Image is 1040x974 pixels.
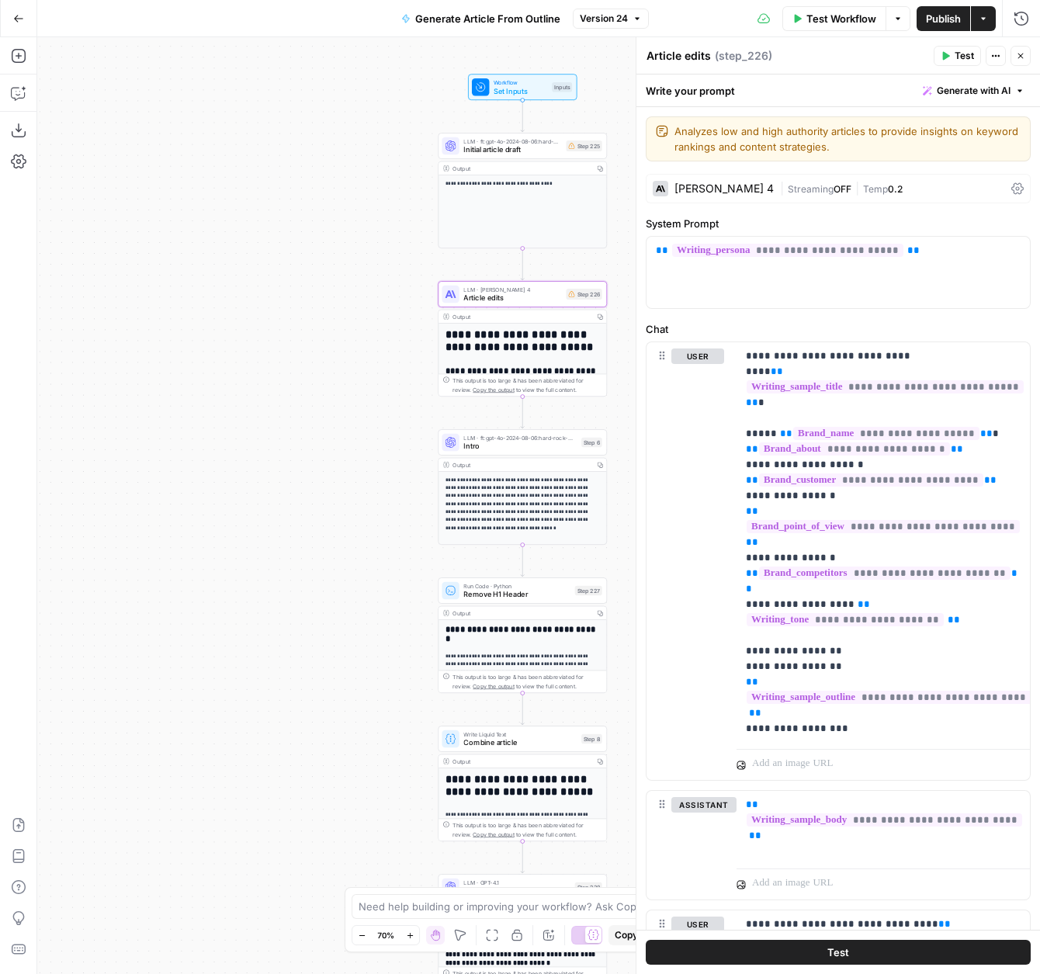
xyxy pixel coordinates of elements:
div: Output [452,608,590,617]
label: Chat [646,321,1031,337]
div: Write your prompt [636,75,1040,106]
span: Test [955,49,974,63]
span: Combine article [463,737,577,748]
div: Output [452,460,590,469]
span: 0.2 [888,183,903,195]
g: Edge from step_8 to step_238 [521,841,524,873]
span: Workflow [494,78,548,86]
span: Streaming [788,183,834,195]
span: Copy [615,928,638,942]
div: This output is too large & has been abbreviated for review. to view the full content. [452,821,601,838]
div: assistant [647,791,724,899]
button: Test [646,940,1031,965]
span: LLM · ft:gpt-4o-2024-08-06:hard-rock-digital:nick-voice:C6PtFN2I [463,433,577,442]
div: Step 238 [575,882,602,893]
button: Version 24 [573,9,649,29]
button: Publish [917,6,970,31]
g: Edge from start to step_225 [521,100,524,132]
button: user [671,348,724,364]
span: Publish [926,11,961,26]
button: Test [934,46,981,66]
div: Output [452,164,590,172]
div: Output [452,312,590,321]
span: Write Liquid Text [463,730,577,738]
span: OFF [834,183,851,195]
div: Step 225 [566,140,601,151]
div: user [647,342,724,780]
span: LLM · [PERSON_NAME] 4 [463,285,561,293]
button: user [671,917,724,932]
div: WorkflowSet InputsInputs [438,74,607,100]
textarea: Article edits [647,48,711,64]
span: LLM · ft:gpt-4o-2024-08-06:hard-rock-digital:nick-voice:C6PtFN2I [463,137,561,145]
span: 70% [377,929,394,941]
div: Step 8 [581,734,602,744]
span: Set Inputs [494,85,548,96]
div: This output is too large & has been abbreviated for review. to view the full content. [452,673,601,690]
span: | [851,180,863,196]
span: Generate with AI [937,84,1011,98]
div: Step 226 [566,289,601,300]
g: Edge from step_226 to step_6 [521,397,524,428]
span: Run Code · Python [463,581,570,590]
span: Version 24 [580,12,628,26]
span: Remove H1 Header [463,589,570,600]
button: Generate with AI [917,81,1031,101]
div: LLM · ft:gpt-4o-2024-08-06:hard-rock-digital:nick-voice:C6PtFN2IInitial article draftStep 225Outp... [438,133,607,248]
div: [PERSON_NAME] 4 [674,183,774,194]
div: LLM · ft:gpt-4o-2024-08-06:hard-rock-digital:nick-voice:C6PtFN2IIntroStep 6Output**** **** **** *... [438,429,607,545]
button: Test Workflow [782,6,886,31]
div: Output [452,757,590,765]
span: Copy the output [473,831,514,837]
span: Copy the output [473,683,514,689]
button: Copy [608,925,644,945]
g: Edge from step_225 to step_226 [521,248,524,280]
g: Edge from step_6 to step_227 [521,545,524,577]
span: LLM · GPT-4.1 [463,878,570,886]
span: Temp [863,183,888,195]
div: This output is too large & has been abbreviated for review. to view the full content. [452,376,601,393]
div: Inputs [552,82,572,92]
span: Test [827,945,849,960]
textarea: Analyzes low and high authority articles to provide insights on keyword rankings and content stra... [674,123,1021,154]
g: Edge from step_227 to step_8 [521,693,524,725]
span: Article edits [463,293,561,303]
label: System Prompt [646,216,1031,231]
span: Generate Article From Outline [415,11,560,26]
button: assistant [671,797,737,813]
span: ( step_226 ) [715,48,772,64]
span: Test Workflow [806,11,876,26]
span: Initial article draft [463,144,561,155]
span: Intro [463,441,577,452]
span: Copy the output [473,386,514,393]
div: Step 6 [581,438,602,448]
span: Add FAQ [463,886,570,896]
span: | [780,180,788,196]
button: Generate Article From Outline [392,6,570,31]
div: Step 227 [575,586,602,596]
